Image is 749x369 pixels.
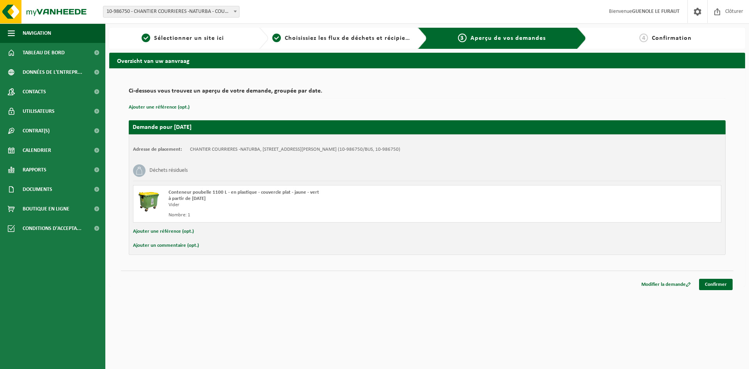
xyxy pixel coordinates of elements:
span: 10-986750 - CHANTIER COURRIERES -NATURBA - COURRIERES [103,6,239,17]
button: Ajouter un commentaire (opt.) [133,241,199,251]
td: CHANTIER COURRIERES -NATURBA, [STREET_ADDRESS][PERSON_NAME] (10-986750/BUS, 10-986750) [190,146,400,153]
a: 1Sélectionner un site ici [113,34,253,43]
span: Conteneur poubelle 1100 L - en plastique - couvercle plat - jaune - vert [169,190,319,195]
div: Vider [169,202,458,208]
span: Aperçu de vos demandes [470,35,546,41]
span: 1 [142,34,150,42]
span: Tableau de bord [23,43,65,62]
span: Utilisateurs [23,102,55,121]
a: 2Choisissiez les flux de déchets et récipients [272,34,412,43]
span: Contacts [23,82,46,102]
span: 3 [458,34,467,42]
button: Ajouter une référence (opt.) [129,102,190,112]
span: Données de l'entrepr... [23,62,82,82]
h2: Ci-dessous vous trouvez un aperçu de votre demande, groupée par date. [129,88,726,98]
span: Calendrier [23,141,51,160]
span: Choisissiez les flux de déchets et récipients [285,35,415,41]
span: Documents [23,180,52,199]
span: Conditions d'accepta... [23,219,82,238]
span: 10-986750 - CHANTIER COURRIERES -NATURBA - COURRIERES [103,6,240,18]
img: WB-1100-HPE-GN-50.png [137,189,161,213]
strong: à partir de [DATE] [169,196,206,201]
span: 4 [639,34,648,42]
strong: Demande pour [DATE] [133,124,192,130]
a: Modifier la demande [635,279,697,290]
span: Navigation [23,23,51,43]
div: Nombre: 1 [169,212,458,218]
strong: GUENOLE LE FURAUT [632,9,680,14]
span: Rapports [23,160,46,180]
h2: Overzicht van uw aanvraag [109,53,745,68]
span: Sélectionner un site ici [154,35,224,41]
span: Contrat(s) [23,121,50,141]
strong: Adresse de placement: [133,147,182,152]
h3: Déchets résiduels [149,164,188,177]
a: Confirmer [699,279,733,290]
button: Ajouter une référence (opt.) [133,226,194,237]
span: Confirmation [652,35,692,41]
span: 2 [272,34,281,42]
span: Boutique en ligne [23,199,69,219]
